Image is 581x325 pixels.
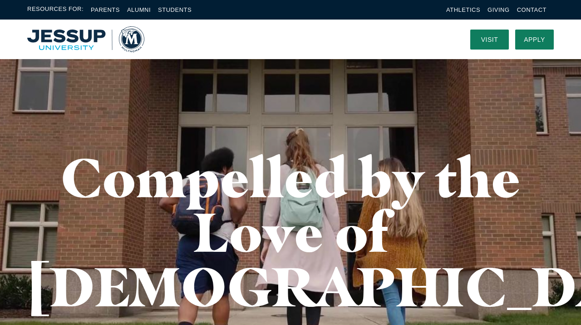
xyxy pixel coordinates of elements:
a: Home [27,26,144,53]
a: Parents [91,6,120,13]
a: Students [158,6,192,13]
h1: Compelled by the Love of [DEMOGRAPHIC_DATA] [27,150,554,314]
a: Contact [517,6,547,13]
a: Athletics [446,6,480,13]
span: Resources For: [27,5,84,15]
a: Giving [487,6,510,13]
a: Apply [515,30,554,50]
a: Visit [470,30,509,50]
a: Alumni [127,6,151,13]
img: Multnomah University Logo [27,26,144,53]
